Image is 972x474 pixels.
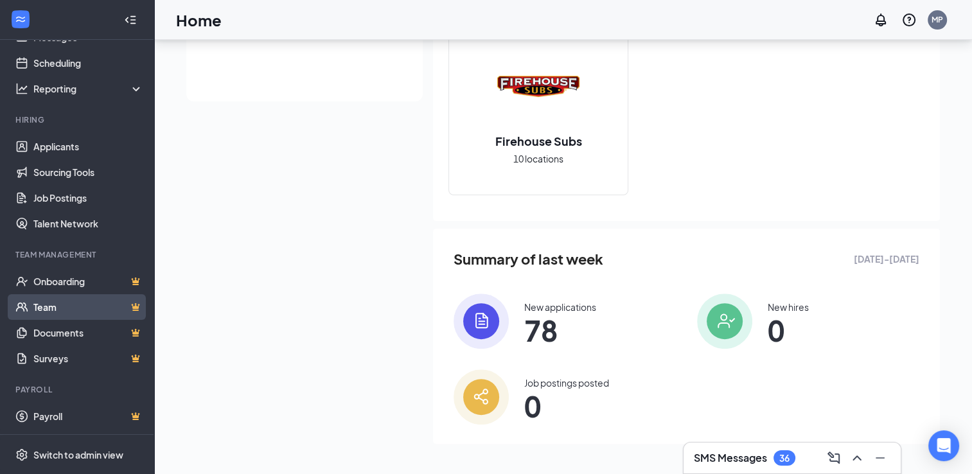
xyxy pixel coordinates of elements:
[15,384,141,395] div: Payroll
[513,152,563,166] span: 10 locations
[854,252,919,266] span: [DATE] - [DATE]
[697,294,752,349] img: icon
[33,134,143,159] a: Applicants
[524,376,609,389] div: Job postings posted
[33,211,143,236] a: Talent Network
[33,294,143,320] a: TeamCrown
[779,453,790,464] div: 36
[497,46,579,128] img: Firehouse Subs
[33,185,143,211] a: Job Postings
[33,159,143,185] a: Sourcing Tools
[33,268,143,294] a: OnboardingCrown
[15,249,141,260] div: Team Management
[928,430,959,461] div: Open Intercom Messenger
[15,448,28,461] svg: Settings
[524,319,596,342] span: 78
[694,451,767,465] h3: SMS Messages
[14,13,27,26] svg: WorkstreamLogo
[932,14,943,25] div: MP
[870,448,890,468] button: Minimize
[15,114,141,125] div: Hiring
[33,346,143,371] a: SurveysCrown
[768,301,809,313] div: New hires
[454,294,509,349] img: icon
[15,82,28,95] svg: Analysis
[872,450,888,466] svg: Minimize
[33,448,123,461] div: Switch to admin view
[901,12,917,28] svg: QuestionInfo
[768,319,809,342] span: 0
[524,301,596,313] div: New applications
[33,320,143,346] a: DocumentsCrown
[33,50,143,76] a: Scheduling
[176,9,222,31] h1: Home
[849,450,865,466] svg: ChevronUp
[124,13,137,26] svg: Collapse
[33,403,143,429] a: PayrollCrown
[847,448,867,468] button: ChevronUp
[873,12,888,28] svg: Notifications
[524,394,609,417] span: 0
[454,248,603,270] span: Summary of last week
[482,133,595,149] h2: Firehouse Subs
[826,450,842,466] svg: ComposeMessage
[33,82,144,95] div: Reporting
[454,369,509,425] img: icon
[824,448,844,468] button: ComposeMessage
